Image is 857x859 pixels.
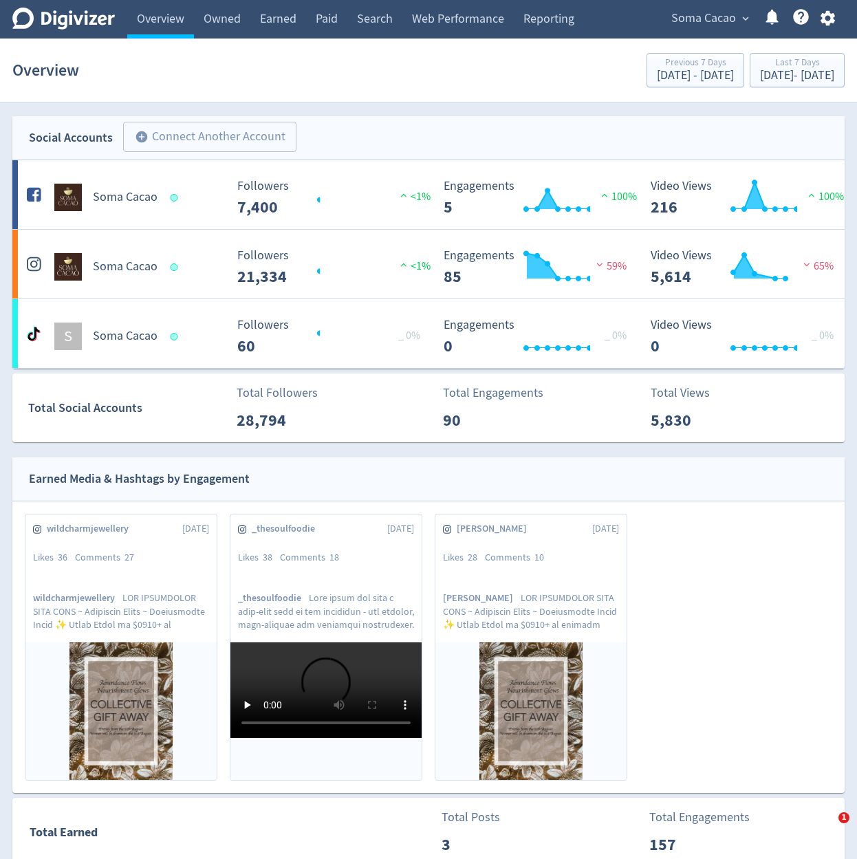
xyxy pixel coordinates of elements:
[644,249,850,285] svg: Video Views 5,614
[12,299,845,368] a: SSoma Cacao Followers --- _ 0% Followers 60 Engagements 0 Engagements 0 _ 0% Video Views 0 Video ...
[75,551,142,565] div: Comments
[443,384,543,402] p: Total Engagements
[171,194,182,202] span: Data last synced: 13 Aug 2025, 5:02am (AEST)
[437,249,643,285] svg: Engagements 85
[397,259,431,273] span: <1%
[58,551,67,563] span: 36
[54,323,82,350] div: S
[838,812,849,823] span: 1
[182,522,209,536] span: [DATE]
[805,190,844,204] span: 100%
[397,190,431,204] span: <1%
[437,318,643,355] svg: Engagements 0
[280,551,347,565] div: Comments
[238,591,414,630] p: Lore ipsum dol sita c adip-elit sedd ei tem incididun - utl etdolor, magn-aliquae adm veniamqui n...
[442,832,521,857] p: 3
[29,469,250,489] div: Earned Media & Hashtags by Engagement
[230,249,437,285] svg: Followers ---
[124,551,134,563] span: 27
[443,408,522,433] p: 90
[123,122,296,152] button: Connect Another Account
[33,551,75,565] div: Likes
[598,190,637,204] span: 100%
[12,48,79,92] h1: Overview
[812,329,834,342] span: _ 0%
[651,384,730,402] p: Total Views
[29,128,113,148] div: Social Accounts
[657,58,734,69] div: Previous 7 Days
[442,808,521,827] p: Total Posts
[230,180,437,216] svg: Followers ---
[657,69,734,82] div: [DATE] - [DATE]
[33,591,209,630] p: LOR IPSUMDOLOR SITA CONS ~ Adipiscin Elits ~ Doeiusmodte Incid ✨ Utlab Etdol ma $0910+ al enimadm...
[651,408,730,433] p: 5,830
[171,333,182,340] span: Data last synced: 13 Aug 2025, 8:01am (AEST)
[387,522,414,536] span: [DATE]
[237,408,316,433] p: 28,794
[598,190,611,200] img: positive-performance.svg
[592,522,619,536] span: [DATE]
[135,130,149,144] span: add_circle
[329,551,339,563] span: 18
[760,69,834,82] div: [DATE] - [DATE]
[12,230,845,298] a: Soma Cacao undefinedSoma Cacao Followers --- Followers 21,334 <1% Engagements 85 Engagements 85 5...
[33,591,122,605] span: wildcharmjewellery
[666,8,752,30] button: Soma Cacao
[644,318,850,355] svg: Video Views 0
[113,124,296,152] a: Connect Another Account
[252,522,323,536] span: _thesoulfoodie
[649,832,728,857] p: 157
[671,8,736,30] span: Soma Cacao
[230,514,422,780] a: _thesoulfoodie[DATE]Likes38Comments18_thesoulfoodieLore ipsum dol sita c adip-elit sedd ei tem in...
[457,522,534,536] span: [PERSON_NAME]
[800,259,834,273] span: 65%
[485,551,552,565] div: Comments
[398,329,420,342] span: _ 0%
[443,591,619,630] p: LOR IPSUMDOLOR SITA CONS ~ Adipiscin Elits ~ Doeiusmodte Incid ✨ Utlab Etdol ma $0910+ al enimadm...
[443,591,521,605] span: [PERSON_NAME]
[238,591,309,605] span: _thesoulfoodie
[25,514,217,780] a: wildcharmjewellery[DATE]Likes36Comments27wildcharmjewelleryLOR IPSUMDOLOR SITA CONS ~ Adipiscin E...
[93,259,158,275] h5: Soma Cacao
[12,160,845,229] a: Soma Cacao undefinedSoma Cacao Followers --- Followers 7,400 <1% Engagements 5 Engagements 5 100%...
[397,259,411,270] img: positive-performance.svg
[47,522,136,536] span: wildcharmjewellery
[649,808,750,827] p: Total Engagements
[534,551,544,563] span: 10
[593,259,607,270] img: negative-performance.svg
[13,823,429,842] div: Total Earned
[805,190,818,200] img: positive-performance.svg
[54,184,82,211] img: Soma Cacao undefined
[230,318,437,355] svg: Followers ---
[760,58,834,69] div: Last 7 Days
[750,53,845,87] button: Last 7 Days[DATE]- [DATE]
[93,328,158,345] h5: Soma Cacao
[397,190,411,200] img: positive-performance.svg
[54,253,82,281] img: Soma Cacao undefined
[263,551,272,563] span: 38
[739,12,752,25] span: expand_more
[810,812,843,845] iframe: Intercom live chat
[435,514,627,780] a: [PERSON_NAME][DATE]Likes28Comments10[PERSON_NAME]LOR IPSUMDOLOR SITA CONS ~ Adipiscin Elits ~ Doe...
[171,263,182,271] span: Data last synced: 13 Aug 2025, 5:02am (AEST)
[437,180,643,216] svg: Engagements 5
[800,259,814,270] img: negative-performance.svg
[644,180,850,216] svg: Video Views 216
[238,551,280,565] div: Likes
[593,259,627,273] span: 59%
[647,53,744,87] button: Previous 7 Days[DATE] - [DATE]
[93,189,158,206] h5: Soma Cacao
[605,329,627,342] span: _ 0%
[468,551,477,563] span: 28
[237,384,318,402] p: Total Followers
[28,398,227,418] div: Total Social Accounts
[443,551,485,565] div: Likes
